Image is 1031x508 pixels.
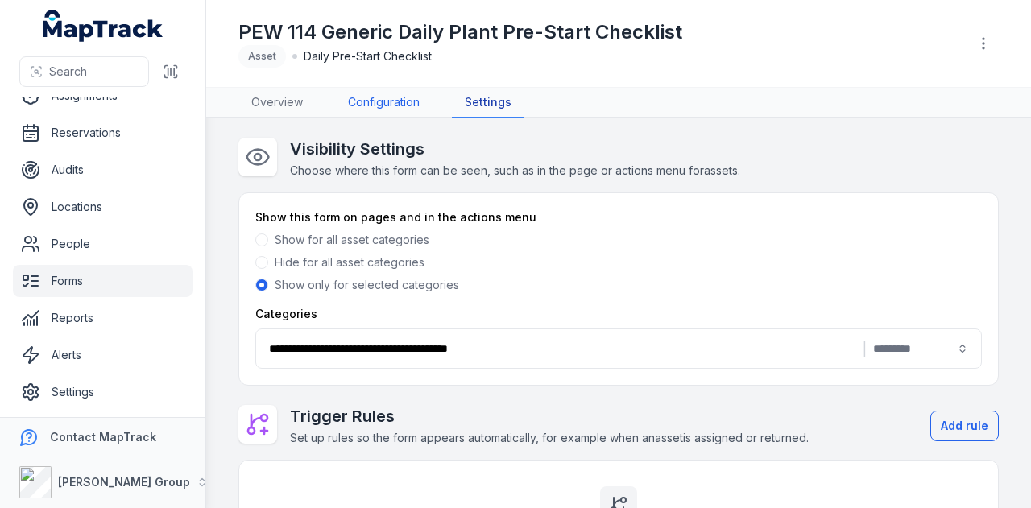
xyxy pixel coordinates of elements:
a: Locations [13,191,193,223]
strong: Contact MapTrack [50,430,156,444]
label: Show only for selected categories [275,277,459,293]
span: Set up rules so the form appears automatically, for example when an asset is assigned or returned. [290,431,809,444]
a: Configuration [335,88,433,118]
a: People [13,228,193,260]
a: MapTrack [43,10,164,42]
a: Forms [13,265,193,297]
a: Alerts [13,339,193,371]
h2: Trigger Rules [290,405,809,427]
button: | [255,328,982,369]
a: Overview [238,88,316,118]
a: Settings [13,376,193,408]
a: Reservations [13,117,193,149]
span: Daily Pre-Start Checklist [304,48,432,64]
label: Show this form on pages and in the actions menu [255,209,536,225]
div: Asset [238,45,286,68]
button: Add rule [930,411,999,441]
h2: Visibility Settings [290,138,740,160]
span: Choose where this form can be seen, such as in the page or actions menu for assets . [290,163,740,177]
strong: [PERSON_NAME] Group [58,475,190,489]
a: Settings [452,88,524,118]
span: Search [49,64,87,80]
a: Reports [13,302,193,334]
label: Hide for all asset categories [275,254,424,271]
a: Audits [13,154,193,186]
label: Show for all asset categories [275,232,429,248]
h1: PEW 114 Generic Daily Plant Pre-Start Checklist [238,19,682,45]
label: Categories [255,306,317,322]
button: Search [19,56,149,87]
